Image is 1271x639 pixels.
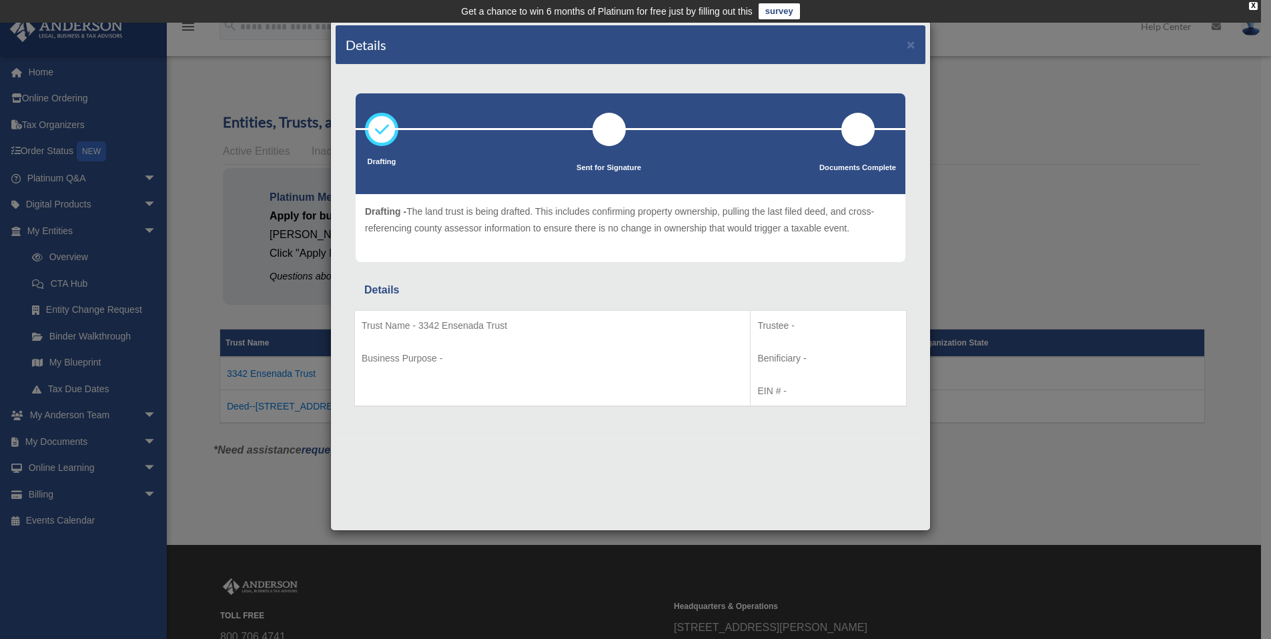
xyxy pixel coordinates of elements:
p: The land trust is being drafted. This includes confirming property ownership, pulling the last fi... [365,203,896,236]
p: Sent for Signature [576,161,641,175]
div: Details [364,281,897,299]
a: survey [759,3,800,19]
p: Documents Complete [819,161,896,175]
span: Drafting - [365,206,406,217]
p: Trust Name - 3342 Ensenada Trust [362,317,743,334]
p: EIN # - [757,383,899,400]
p: Drafting [365,155,398,169]
h4: Details [346,35,386,54]
p: Business Purpose - [362,350,743,367]
p: Benificiary - [757,350,899,367]
div: Get a chance to win 6 months of Platinum for free just by filling out this [461,3,753,19]
div: close [1249,2,1258,10]
p: Trustee - [757,317,899,334]
button: × [907,37,915,51]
